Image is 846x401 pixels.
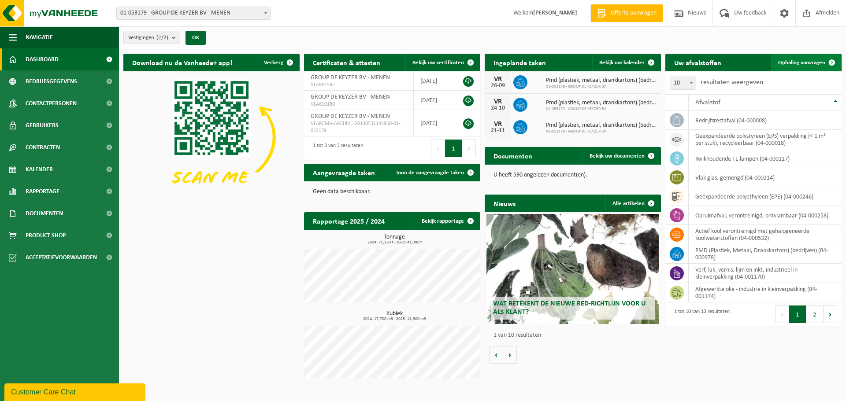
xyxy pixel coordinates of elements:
span: Pmd (plastiek, metaal, drankkartons) (bedrijven) [546,122,657,129]
td: [DATE] [414,110,454,136]
span: Contactpersonen [26,92,77,114]
button: 1 [789,305,806,323]
td: kwikhoudende TL-lampen (04-000117) [689,149,842,168]
button: 2 [806,305,824,323]
button: 1 [445,140,462,157]
p: Geen data beschikbaar. [313,189,471,195]
td: [DATE] [414,91,454,110]
iframe: chat widget [4,382,147,401]
div: VR [489,98,507,105]
count: (2/2) [156,35,168,40]
div: 24-10 [489,105,507,111]
label: resultaten weergeven [701,79,763,86]
span: 01-053179 - GROUP DE KEYZER BV [546,84,657,89]
td: actief kool verontreinigd met gehalogeneerde koolwaterstoffen (04-000532) [689,225,842,244]
span: Ophaling aanvragen [778,60,825,66]
span: Dashboard [26,48,59,70]
a: Offerte aanvragen [590,4,663,22]
span: VLA901587 [311,81,407,88]
button: Vestigingen(2/2) [123,31,180,44]
span: Bedrijfsgegevens [26,70,77,92]
td: vlak glas, gemengd (04-000214) [689,168,842,187]
span: VLAREMA-ARCHIVE-20130531142950-01-053179 [311,120,407,134]
span: Documenten [26,202,63,224]
span: Rapportage [26,180,59,202]
span: Pmd (plastiek, metaal, drankkartons) (bedrijven) [546,99,657,107]
div: 1 tot 10 van 13 resultaten [670,305,730,324]
div: VR [489,121,507,128]
button: Previous [775,305,789,323]
span: Bekijk uw certificaten [412,60,464,66]
td: geëxpandeerde polystyreen (EPS) verpakking (< 1 m² per stuk), recycleerbaar (04-000018) [689,130,842,149]
h2: Aangevraagde taken [304,164,384,181]
a: Bekijk rapportage [415,212,479,230]
h3: Kubiek [308,311,480,321]
span: Bekijk uw documenten [590,153,645,159]
span: Pmd (plastiek, metaal, drankkartons) (bedrijven) [546,77,657,84]
h3: Tonnage [308,234,480,245]
span: 2024: 17,700 m3 - 2025: 11,300 m3 [308,317,480,321]
span: 01-053179 - GROUP DE KEYZER BV - MENEN [116,7,271,20]
td: afgewerkte olie - industrie in kleinverpakking (04-001174) [689,283,842,302]
a: Toon de aangevraagde taken [389,164,479,181]
td: verf, lak, vernis, lijm en inkt, industrieel in kleinverpakking (04-001170) [689,264,842,283]
span: Kalender [26,158,53,180]
button: Vorige [489,346,503,364]
span: 2024: 71,120 t - 2025: 41,390 t [308,240,480,245]
strong: [PERSON_NAME] [533,10,577,16]
h2: Nieuws [485,195,524,212]
span: Contracten [26,136,60,158]
div: 26-09 [489,83,507,89]
span: Bekijk uw kalender [599,60,645,66]
a: Ophaling aanvragen [771,54,841,71]
h2: Certificaten & attesten [304,54,389,71]
span: 10 [670,77,696,89]
button: Previous [431,140,445,157]
td: opruimafval, verontreinigd, ontvlambaar (04-000258) [689,206,842,225]
a: Alle artikelen [605,195,660,212]
span: Toon de aangevraagde taken [396,170,464,176]
div: VR [489,76,507,83]
button: Verberg [257,54,299,71]
h2: Uw afvalstoffen [665,54,730,71]
span: 01-053179 - GROUP DE KEYZER BV - MENEN [117,7,270,19]
span: Product Shop [26,224,66,246]
a: Bekijk uw certificaten [405,54,479,71]
span: Acceptatievoorwaarden [26,246,97,269]
button: Next [824,305,837,323]
p: 1 van 10 resultaten [493,332,657,338]
span: 01-053179 - GROUP DE KEYZER BV [546,129,657,134]
span: Wat betekent de nieuwe RED-richtlijn voor u als klant? [493,300,646,316]
img: Download de VHEPlus App [123,71,300,203]
td: [DATE] [414,71,454,91]
h2: Download nu de Vanheede+ app! [123,54,241,71]
a: Wat betekent de nieuwe RED-richtlijn voor u als klant? [486,214,659,324]
h2: Documenten [485,147,541,164]
span: Gebruikers [26,114,59,136]
div: 1 tot 3 van 3 resultaten [308,139,363,158]
h2: Rapportage 2025 / 2024 [304,212,393,229]
a: Bekijk uw documenten [583,147,660,165]
span: GROUP DE KEYZER BV - MENEN [311,113,390,120]
div: 21-11 [489,128,507,134]
button: Next [462,140,476,157]
span: VLA610180 [311,101,407,108]
span: Afvalstof [695,99,720,106]
button: Volgende [503,346,517,364]
p: U heeft 590 ongelezen document(en). [493,172,652,178]
td: geëxpandeerde polyethyleen (EPE) (04-000246) [689,187,842,206]
a: Bekijk uw kalender [592,54,660,71]
span: GROUP DE KEYZER BV - MENEN [311,94,390,100]
button: OK [186,31,206,45]
td: PMD (Plastiek, Metaal, Drankkartons) (bedrijven) (04-000978) [689,244,842,264]
span: Offerte aanvragen [609,9,659,18]
span: 10 [670,77,696,90]
span: Verberg [264,60,283,66]
span: Vestigingen [128,31,168,44]
td: bedrijfsrestafval (04-000008) [689,111,842,130]
h2: Ingeplande taken [485,54,555,71]
span: Navigatie [26,26,53,48]
span: GROUP DE KEYZER BV - MENEN [311,74,390,81]
span: 01-053179 - GROUP DE KEYZER BV [546,107,657,112]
